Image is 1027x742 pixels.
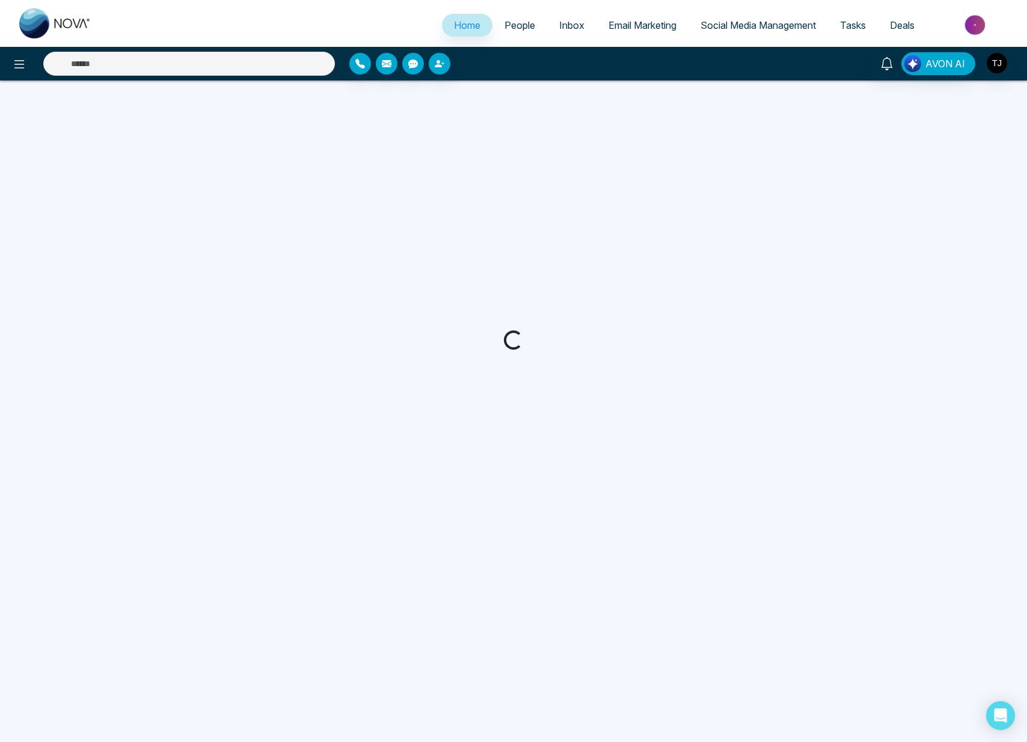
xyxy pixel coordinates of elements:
[492,14,547,37] a: People
[828,14,878,37] a: Tasks
[987,53,1007,73] img: User Avatar
[609,19,676,31] span: Email Marketing
[901,52,975,75] button: AVON AI
[840,19,866,31] span: Tasks
[701,19,816,31] span: Social Media Management
[890,19,915,31] span: Deals
[986,701,1015,730] div: Open Intercom Messenger
[904,55,921,72] img: Lead Flow
[688,14,828,37] a: Social Media Management
[925,56,965,71] span: AVON AI
[454,19,480,31] span: Home
[559,19,584,31] span: Inbox
[547,14,596,37] a: Inbox
[442,14,492,37] a: Home
[878,14,927,37] a: Deals
[504,19,535,31] span: People
[933,11,1020,38] img: Market-place.gif
[19,8,91,38] img: Nova CRM Logo
[596,14,688,37] a: Email Marketing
